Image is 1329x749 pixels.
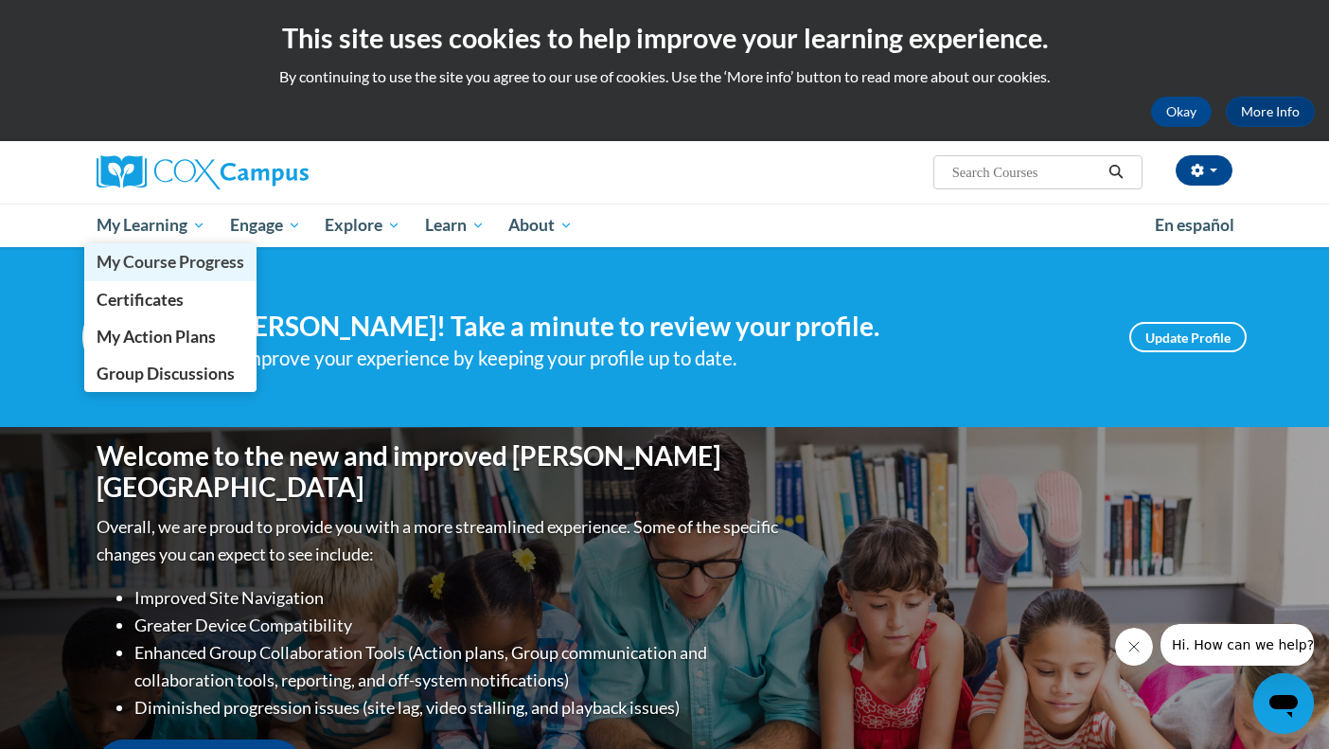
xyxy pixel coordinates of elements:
[84,204,218,247] a: My Learning
[97,290,184,310] span: Certificates
[14,66,1315,87] p: By continuing to use the site you agree to our use of cookies. Use the ‘More info’ button to read...
[950,161,1102,184] input: Search Courses
[196,311,1101,343] h4: Hi [PERSON_NAME]! Take a minute to review your profile.
[1143,205,1247,245] a: En español
[196,343,1101,374] div: Help improve your experience by keeping your profile up to date.
[1115,628,1153,666] iframe: Close message
[218,204,313,247] a: Engage
[84,243,257,280] a: My Course Progress
[134,639,783,694] li: Enhanced Group Collaboration Tools (Action plans, Group communication and collaboration tools, re...
[134,612,783,639] li: Greater Device Compatibility
[413,204,497,247] a: Learn
[1129,322,1247,352] a: Update Profile
[497,204,586,247] a: About
[97,513,783,568] p: Overall, we are proud to provide you with a more streamlined experience. Some of the specific cha...
[97,440,783,504] h1: Welcome to the new and improved [PERSON_NAME][GEOGRAPHIC_DATA]
[97,214,205,237] span: My Learning
[1253,673,1314,734] iframe: Button to launch messaging window
[1155,215,1234,235] span: En español
[425,214,485,237] span: Learn
[1161,624,1314,666] iframe: Message from company
[84,281,257,318] a: Certificates
[97,155,309,189] img: Cox Campus
[14,19,1315,57] h2: This site uses cookies to help improve your learning experience.
[325,214,400,237] span: Explore
[134,584,783,612] li: Improved Site Navigation
[134,694,783,722] li: Diminished progression issues (site lag, video stalling, and playback issues)
[82,294,168,380] img: Profile Image
[1226,97,1315,127] a: More Info
[230,214,301,237] span: Engage
[312,204,413,247] a: Explore
[84,318,257,355] a: My Action Plans
[508,214,573,237] span: About
[84,355,257,392] a: Group Discussions
[1102,161,1130,184] button: Search
[97,252,244,272] span: My Course Progress
[1151,97,1212,127] button: Okay
[68,204,1261,247] div: Main menu
[97,327,216,347] span: My Action Plans
[97,155,456,189] a: Cox Campus
[1176,155,1232,186] button: Account Settings
[97,364,235,383] span: Group Discussions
